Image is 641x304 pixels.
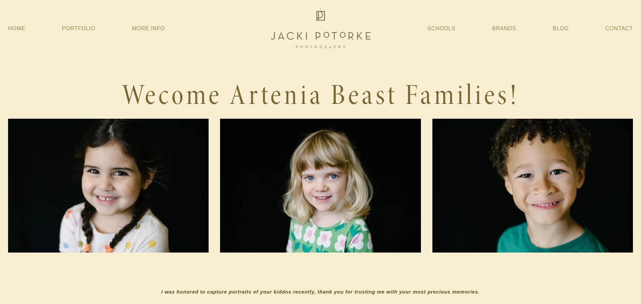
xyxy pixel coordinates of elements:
a: Blog [553,23,569,35]
a: Portfolio [62,26,95,31]
a: Contact [605,23,633,35]
em: I was honored to capture portraits of your kiddos recently, thank you for trusting me with your m... [161,289,479,295]
a: Schools [427,23,456,35]
a: More Info [132,23,165,35]
a: Home [8,23,25,35]
h1: Wecome Artenia Beast Families! [8,77,633,113]
img: Jacki Potorke Sacramento Family Photographer [267,7,375,50]
a: Brands [492,23,516,35]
